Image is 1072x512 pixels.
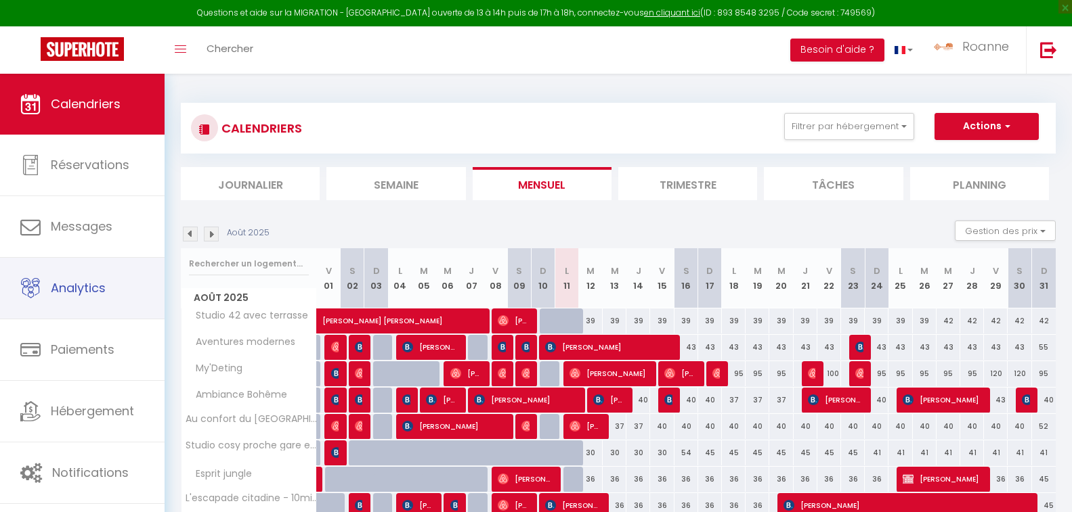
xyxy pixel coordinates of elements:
[674,440,698,465] div: 54
[913,335,937,360] div: 43
[603,440,626,465] div: 30
[855,360,863,386] span: [PERSON_NAME]
[1040,41,1057,58] img: logout
[626,414,650,439] div: 37
[698,335,722,360] div: 43
[644,7,700,18] a: en cliquant ici
[706,264,713,277] abbr: D
[498,334,506,360] span: PESNEAU Mylène
[184,467,255,482] span: Esprit jungle
[960,308,984,333] div: 42
[984,388,1008,413] div: 43
[841,248,865,308] th: 23
[984,335,1008,360] div: 43
[769,467,793,492] div: 36
[388,248,412,308] th: 04
[636,264,641,277] abbr: J
[51,279,106,296] span: Analytics
[326,167,465,200] li: Semaine
[913,440,937,465] div: 41
[51,156,129,173] span: Réservations
[1016,264,1023,277] abbr: S
[341,248,364,308] th: 02
[841,467,865,492] div: 36
[184,414,319,424] span: Au confort du [GEOGRAPHIC_DATA]
[769,440,793,465] div: 45
[626,388,650,413] div: 40
[944,264,952,277] abbr: M
[650,248,674,308] th: 15
[913,414,937,439] div: 40
[698,388,722,413] div: 40
[722,248,746,308] th: 18
[888,414,912,439] div: 40
[746,467,769,492] div: 36
[722,388,746,413] div: 37
[331,334,339,360] span: [PERSON_NAME]
[626,440,650,465] div: 30
[1032,440,1056,465] div: 41
[326,264,332,277] abbr: V
[51,95,121,112] span: Calendriers
[218,113,302,143] h3: CALENDRIERS
[398,264,402,277] abbr: L
[808,387,863,413] span: [PERSON_NAME] [PERSON_NAME]
[698,440,722,465] div: 45
[402,334,458,360] span: [PERSON_NAME]
[817,361,841,386] div: 100
[903,466,982,492] span: [PERSON_NAME]
[850,264,856,277] abbr: S
[698,414,722,439] div: 40
[865,248,888,308] th: 24
[698,248,722,308] th: 17
[888,361,912,386] div: 95
[937,248,960,308] th: 27
[937,308,960,333] div: 42
[841,414,865,439] div: 40
[984,248,1008,308] th: 29
[888,440,912,465] div: 41
[937,361,960,386] div: 95
[960,361,984,386] div: 95
[960,335,984,360] div: 43
[565,264,569,277] abbr: L
[355,360,363,386] span: [PERSON_NAME]
[355,387,363,413] span: [PERSON_NAME]
[874,264,880,277] abbr: D
[402,387,410,413] span: [PERSON_NAME]
[331,387,339,413] span: Aurelien Sauvage
[586,264,595,277] abbr: M
[769,248,793,308] th: 20
[865,335,888,360] div: 43
[746,335,769,360] div: 43
[754,264,762,277] abbr: M
[865,388,888,413] div: 40
[923,26,1026,74] a: ... Roanne
[769,388,793,413] div: 37
[579,440,603,465] div: 30
[769,335,793,360] div: 43
[888,248,912,308] th: 25
[1032,335,1056,360] div: 55
[984,440,1008,465] div: 41
[817,414,841,439] div: 40
[227,227,270,239] p: Août 2025
[937,440,960,465] div: 41
[650,440,674,465] div: 30
[674,335,698,360] div: 43
[955,220,1056,241] button: Gestion des prix
[426,387,458,413] span: [PERSON_NAME]
[181,288,316,308] span: Août 2025
[618,167,757,200] li: Trimestre
[794,248,817,308] th: 21
[865,467,888,492] div: 36
[746,440,769,465] div: 45
[920,264,928,277] abbr: M
[444,264,452,277] abbr: M
[794,335,817,360] div: 43
[349,264,356,277] abbr: S
[1008,440,1031,465] div: 41
[984,361,1008,386] div: 120
[331,413,339,439] span: [PERSON_NAME]
[184,335,299,350] span: Aventures modernes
